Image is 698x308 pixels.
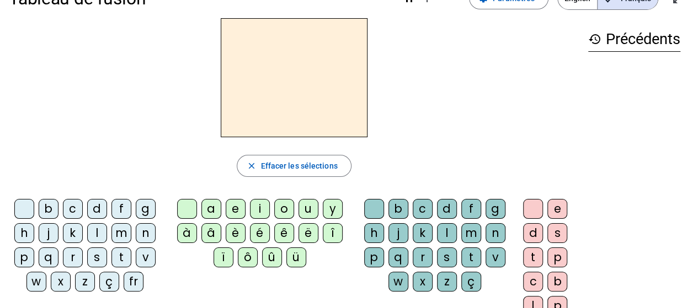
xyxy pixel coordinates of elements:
[286,247,306,267] div: ü
[226,223,246,243] div: è
[388,247,408,267] div: q
[413,247,433,267] div: r
[87,247,107,267] div: s
[226,199,246,219] div: e
[99,272,119,291] div: ç
[388,272,408,291] div: w
[237,155,351,177] button: Effacer les sélections
[87,199,107,219] div: d
[523,272,543,291] div: c
[486,199,505,219] div: g
[486,223,505,243] div: n
[461,272,481,291] div: ç
[39,223,58,243] div: j
[547,247,567,267] div: p
[63,247,83,267] div: r
[250,199,270,219] div: i
[63,223,83,243] div: k
[299,223,318,243] div: ë
[437,272,457,291] div: z
[39,199,58,219] div: b
[437,247,457,267] div: s
[547,272,567,291] div: b
[87,223,107,243] div: l
[461,247,481,267] div: t
[260,159,337,172] span: Effacer les sélections
[486,247,505,267] div: v
[51,272,71,291] div: x
[388,199,408,219] div: b
[26,272,46,291] div: w
[364,247,384,267] div: p
[250,223,270,243] div: é
[437,199,457,219] div: d
[437,223,457,243] div: l
[388,223,408,243] div: j
[246,161,256,171] mat-icon: close
[364,223,384,243] div: h
[523,247,543,267] div: t
[63,199,83,219] div: c
[413,223,433,243] div: k
[14,223,34,243] div: h
[136,199,156,219] div: g
[214,247,233,267] div: ï
[111,223,131,243] div: m
[39,247,58,267] div: q
[588,27,680,52] h3: Précédents
[75,272,95,291] div: z
[547,199,567,219] div: e
[111,199,131,219] div: f
[136,223,156,243] div: n
[201,223,221,243] div: â
[323,223,343,243] div: î
[323,199,343,219] div: y
[413,199,433,219] div: c
[177,223,197,243] div: à
[238,247,258,267] div: ô
[274,223,294,243] div: ê
[588,33,601,46] mat-icon: history
[201,199,221,219] div: a
[461,199,481,219] div: f
[547,223,567,243] div: s
[111,247,131,267] div: t
[413,272,433,291] div: x
[523,223,543,243] div: d
[274,199,294,219] div: o
[262,247,282,267] div: û
[124,272,143,291] div: fr
[461,223,481,243] div: m
[14,247,34,267] div: p
[299,199,318,219] div: u
[136,247,156,267] div: v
